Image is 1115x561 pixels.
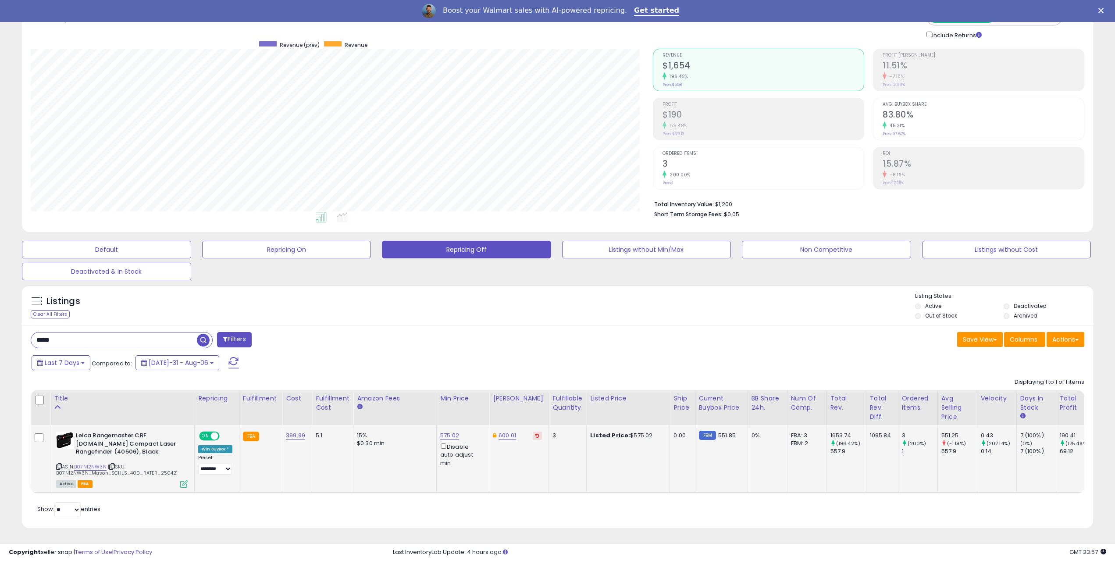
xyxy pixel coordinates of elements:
[883,180,904,186] small: Prev: 17.28%
[562,241,731,258] button: Listings without Min/Max
[1020,394,1052,412] div: Days In Stock
[883,131,905,136] small: Prev: 57.67%
[957,332,1003,347] button: Save View
[76,432,182,458] b: Leica Rangemaster CRF [DOMAIN_NAME] Compact Laser Rangefinder (40506), Black
[654,200,714,208] b: Total Inventory Value:
[752,432,780,440] div: 0%
[345,41,367,49] span: Revenue
[922,241,1091,258] button: Listings without Cost
[78,480,93,488] span: FBA
[887,73,904,80] small: -7.10%
[56,480,76,488] span: All listings currently available for purchase on Amazon
[663,159,864,171] h2: 3
[836,440,860,447] small: (196.42%)
[870,394,894,422] div: Total Rev. Diff.
[1010,335,1037,344] span: Columns
[791,394,823,412] div: Num of Comp.
[56,432,74,449] img: 31lX2ajbvJL._SL40_.jpg
[198,394,235,403] div: Repricing
[699,394,744,412] div: Current Buybox Price
[663,61,864,72] h2: $1,654
[22,263,191,280] button: Deactivated & In Stock
[1060,432,1095,440] div: 190.41
[45,358,79,367] span: Last 7 Days
[634,6,679,16] a: Get started
[552,394,583,412] div: Fulfillable Quantity
[357,394,433,403] div: Amazon Fees
[718,431,736,440] span: 551.85
[243,432,259,441] small: FBA
[9,548,41,556] strong: Copyright
[887,122,905,129] small: 45.31%
[791,432,820,440] div: FBA: 3
[357,432,430,440] div: 15%
[883,151,1084,156] span: ROI
[663,110,864,121] h2: $190
[499,431,516,440] a: 600.01
[54,394,191,403] div: Title
[32,355,90,370] button: Last 7 Days
[887,172,905,178] small: -8.16%
[1020,432,1056,440] div: 7 (100%)
[9,548,152,557] div: seller snap | |
[46,295,80,307] h5: Listings
[75,548,112,556] a: Terms of Use
[941,394,973,422] div: Avg Selling Price
[941,432,977,440] div: 551.25
[286,394,308,403] div: Cost
[987,440,1010,447] small: (207.14%)
[280,41,320,49] span: Revenue (prev)
[440,442,482,467] div: Disable auto adjust min
[724,210,739,218] span: $0.05
[883,82,905,87] small: Prev: 12.39%
[443,6,627,15] div: Boost your Walmart sales with AI-powered repricing.
[981,447,1016,455] div: 0.14
[830,432,866,440] div: 1653.74
[56,463,178,476] span: | SKU: B07N12NW3N_Mason_SCHLS_400_RATER_250421
[56,432,188,487] div: ASIN:
[883,110,1084,121] h2: 83.80%
[217,332,251,347] button: Filters
[440,431,459,440] a: 575.02
[1014,312,1037,319] label: Archived
[243,394,278,403] div: Fulfillment
[654,211,723,218] b: Short Term Storage Fees:
[947,440,966,447] small: (-1.19%)
[357,403,362,411] small: Amazon Fees.
[673,394,691,412] div: Ship Price
[590,431,630,440] b: Listed Price:
[200,432,211,440] span: ON
[316,432,346,440] div: 5.1
[440,394,485,403] div: Min Price
[830,447,866,455] div: 557.9
[752,394,784,412] div: BB Share 24h.
[925,312,957,319] label: Out of Stock
[915,292,1093,300] p: Listing States:
[198,455,232,475] div: Preset:
[74,463,107,471] a: B07N12NW3N
[382,241,551,258] button: Repricing Off
[663,131,684,136] small: Prev: $69.12
[1020,412,1026,420] small: Days In Stock.
[218,432,232,440] span: OFF
[883,102,1084,107] span: Avg. Buybox Share
[590,394,666,403] div: Listed Price
[941,447,977,455] div: 557.9
[742,241,911,258] button: Non Competitive
[902,394,934,412] div: Ordered Items
[1004,332,1045,347] button: Columns
[1098,8,1107,13] div: Close
[493,394,545,403] div: [PERSON_NAME]
[198,445,232,453] div: Win BuyBox *
[830,394,862,412] div: Total Rev.
[666,172,691,178] small: 200.00%
[22,241,191,258] button: Default
[663,102,864,107] span: Profit
[908,440,926,447] small: (200%)
[286,431,305,440] a: 399.99
[37,505,100,513] span: Show: entries
[654,198,1078,209] li: $1,200
[663,82,682,87] small: Prev: $558
[920,30,992,40] div: Include Returns
[1065,440,1089,447] small: (175.48%)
